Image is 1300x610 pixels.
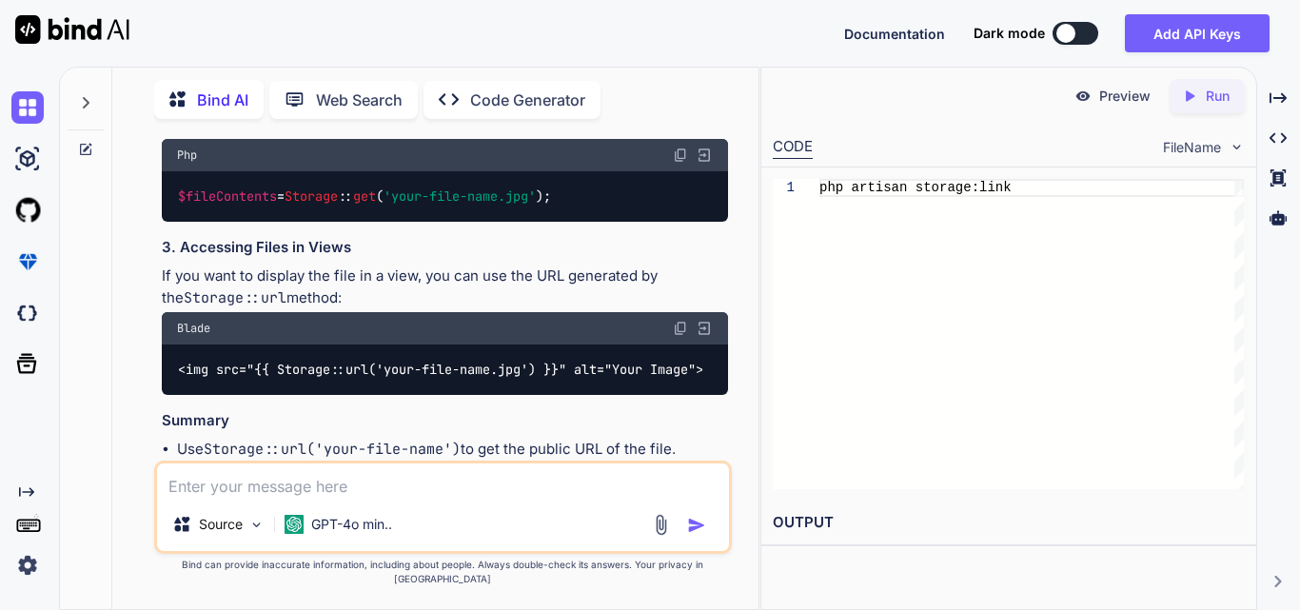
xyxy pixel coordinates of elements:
li: Use to get the public URL of the file. [177,439,728,461]
img: settings [11,549,44,581]
span: 'your-file-name.jpg' [384,187,536,205]
img: attachment [650,514,672,536]
img: GPT-4o mini [285,515,304,534]
p: Code Generator [470,89,585,111]
code: Storage::url [184,288,286,307]
p: Run [1206,87,1230,106]
img: preview [1074,88,1092,105]
code: Storage::url('your-file-name') [204,440,461,459]
button: Documentation [844,24,945,44]
span: Documentation [844,26,945,42]
button: Add API Keys [1125,14,1270,52]
span: php artisan storage:link [819,180,1012,195]
img: copy [673,321,688,336]
span: Storage [285,187,338,205]
div: CODE [773,136,813,159]
img: copy [673,148,688,163]
img: Pick Models [248,517,265,533]
p: Bind can provide inaccurate information, including about people. Always double-check its answers.... [154,558,732,586]
img: icon [687,516,706,535]
span: Blade [177,321,210,336]
span: get [353,187,376,205]
code: <img src="{{ Storage::url('your-file-name.jpg') }}" alt="Your Image"> [177,360,705,380]
img: chat [11,91,44,124]
img: ai-studio [11,143,44,175]
img: Open in Browser [696,320,713,337]
p: Preview [1099,87,1151,106]
img: premium [11,246,44,278]
p: Web Search [316,89,403,111]
img: chevron down [1229,139,1245,155]
p: If you want to display the file in a view, you can use the URL generated by the method: [162,266,728,308]
code: = :: ( ); [177,187,553,207]
img: githubLight [11,194,44,226]
div: 1 [773,179,795,197]
p: Source [199,515,243,534]
code: get [539,115,564,134]
span: $fileContents [178,187,277,205]
img: Open in Browser [696,147,713,164]
h3: Summary [162,410,728,432]
span: FileName [1163,138,1221,157]
img: Bind AI [15,15,129,44]
span: Dark mode [974,24,1045,43]
span: Php [177,148,197,163]
p: Bind AI [197,89,248,111]
h3: 3. Accessing Files in Views [162,237,728,259]
h2: OUTPUT [761,501,1256,545]
p: GPT-4o min.. [311,515,392,534]
img: darkCloudIdeIcon [11,297,44,329]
